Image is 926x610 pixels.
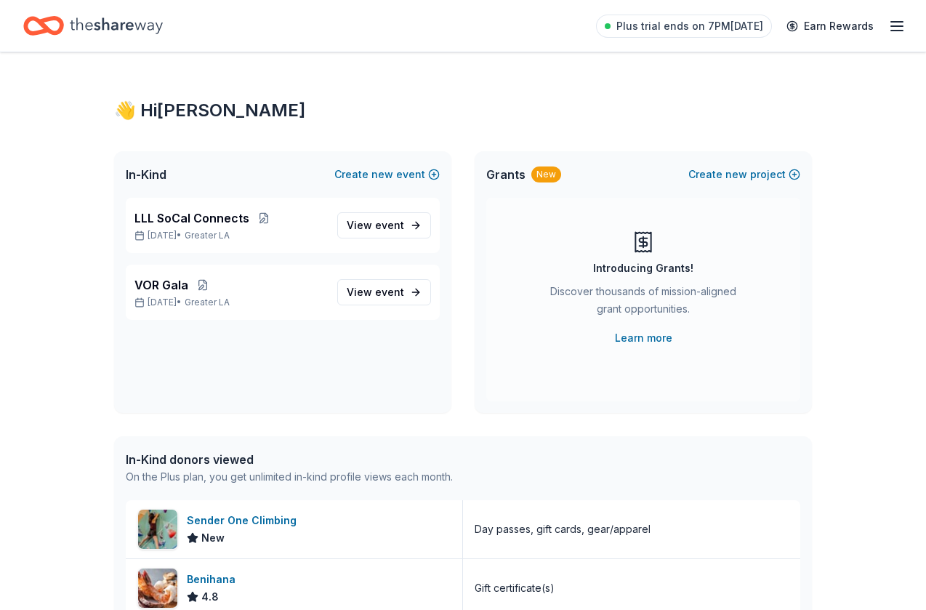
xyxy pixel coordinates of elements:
[371,166,393,183] span: new
[596,15,772,38] a: Plus trial ends on 7PM[DATE]
[593,260,693,277] div: Introducing Grants!
[185,297,230,308] span: Greater LA
[138,510,177,549] img: Image for Sender One Climbing
[725,166,747,183] span: new
[185,230,230,241] span: Greater LA
[126,166,166,183] span: In-Kind
[688,166,800,183] button: Createnewproject
[201,588,219,606] span: 4.8
[187,512,302,529] div: Sender One Climbing
[126,468,453,486] div: On the Plus plan, you get unlimited in-kind profile views each month.
[347,217,404,234] span: View
[134,209,249,227] span: LLL SoCal Connects
[337,212,431,238] a: View event
[544,283,742,324] div: Discover thousands of mission-aligned grant opportunities.
[126,451,453,468] div: In-Kind donors viewed
[475,579,555,597] div: Gift certificate(s)
[531,166,561,182] div: New
[334,166,440,183] button: Createnewevent
[23,9,163,43] a: Home
[486,166,526,183] span: Grants
[616,17,763,35] span: Plus trial ends on 7PM[DATE]
[375,219,404,231] span: event
[134,230,326,241] p: [DATE] •
[778,13,882,39] a: Earn Rewards
[134,297,326,308] p: [DATE] •
[615,329,672,347] a: Learn more
[201,529,225,547] span: New
[347,284,404,301] span: View
[134,276,188,294] span: VOR Gala
[138,569,177,608] img: Image for Benihana
[375,286,404,298] span: event
[475,521,651,538] div: Day passes, gift cards, gear/apparel
[187,571,241,588] div: Benihana
[337,279,431,305] a: View event
[114,99,812,122] div: 👋 Hi [PERSON_NAME]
